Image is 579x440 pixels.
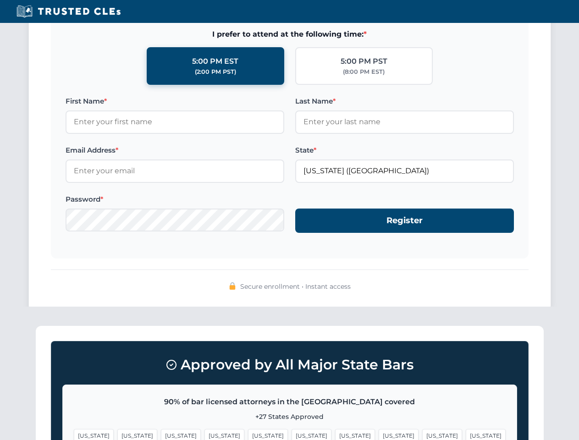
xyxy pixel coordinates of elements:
[229,282,236,290] img: 🔒
[66,110,284,133] input: Enter your first name
[192,55,238,67] div: 5:00 PM EST
[295,110,514,133] input: Enter your last name
[341,55,387,67] div: 5:00 PM PST
[14,5,123,18] img: Trusted CLEs
[295,96,514,107] label: Last Name
[343,67,385,77] div: (8:00 PM EST)
[240,281,351,291] span: Secure enrollment • Instant access
[66,159,284,182] input: Enter your email
[295,159,514,182] input: Florida (FL)
[66,194,284,205] label: Password
[295,145,514,156] label: State
[195,67,236,77] div: (2:00 PM PST)
[74,396,506,408] p: 90% of bar licensed attorneys in the [GEOGRAPHIC_DATA] covered
[66,28,514,40] span: I prefer to attend at the following time:
[66,96,284,107] label: First Name
[295,209,514,233] button: Register
[74,412,506,422] p: +27 States Approved
[62,352,517,377] h3: Approved by All Major State Bars
[66,145,284,156] label: Email Address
